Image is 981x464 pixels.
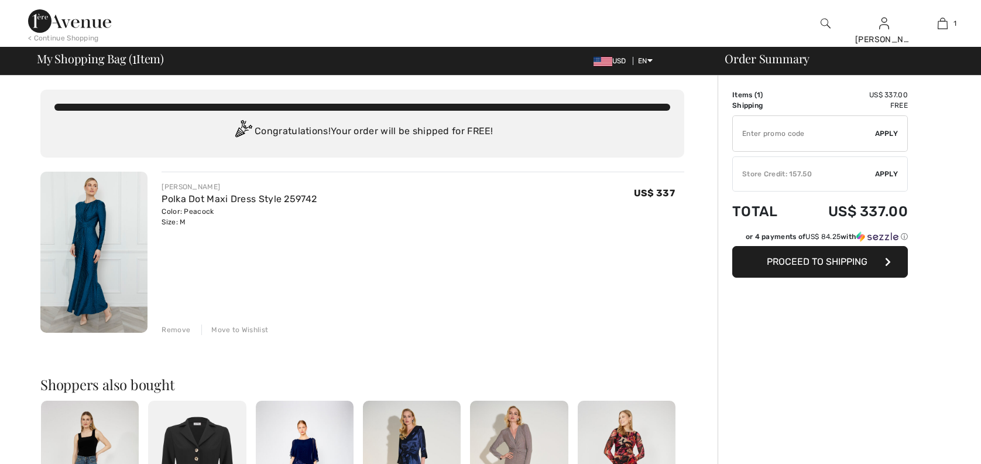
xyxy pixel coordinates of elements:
div: Color: Peacock Size: M [162,206,317,227]
img: search the website [821,16,831,30]
div: Store Credit: 157.50 [733,169,875,179]
div: or 4 payments ofUS$ 84.25withSezzle Click to learn more about Sezzle [732,231,908,246]
span: EN [638,57,653,65]
img: My Info [879,16,889,30]
td: Free [796,100,908,111]
td: US$ 337.00 [796,90,908,100]
div: or 4 payments of with [746,231,908,242]
a: Polka Dot Maxi Dress Style 259742 [162,193,317,204]
h2: Shoppers also bought [40,377,684,391]
div: Move to Wishlist [201,325,268,335]
td: US$ 337.00 [796,192,908,231]
div: < Continue Shopping [28,33,99,43]
td: Total [732,192,796,231]
img: Congratulation2.svg [231,120,255,144]
td: Items ( ) [732,90,796,100]
a: 1 [914,16,971,30]
span: USD [594,57,631,65]
span: Apply [875,169,898,179]
span: My Shopping Bag ( Item) [37,53,164,64]
span: 1 [757,91,760,99]
div: Remove [162,325,190,335]
div: Order Summary [711,53,974,64]
img: Sezzle [856,231,898,242]
div: [PERSON_NAME] [162,182,317,192]
a: Sign In [879,18,889,29]
span: Proceed to Shipping [767,256,867,267]
span: US$ 84.25 [805,233,841,241]
img: US Dollar [594,57,612,66]
span: US$ 337 [634,187,675,199]
div: [PERSON_NAME] [855,33,913,46]
input: Promo code [733,116,875,151]
img: My Bag [938,16,948,30]
div: Congratulations! Your order will be shipped for FREE! [54,120,670,144]
span: 1 [953,18,956,29]
img: 1ère Avenue [28,9,111,33]
span: Apply [875,128,898,139]
td: Shipping [732,100,796,111]
button: Proceed to Shipping [732,246,908,278]
span: 1 [132,50,136,65]
img: Polka Dot Maxi Dress Style 259742 [40,172,148,333]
